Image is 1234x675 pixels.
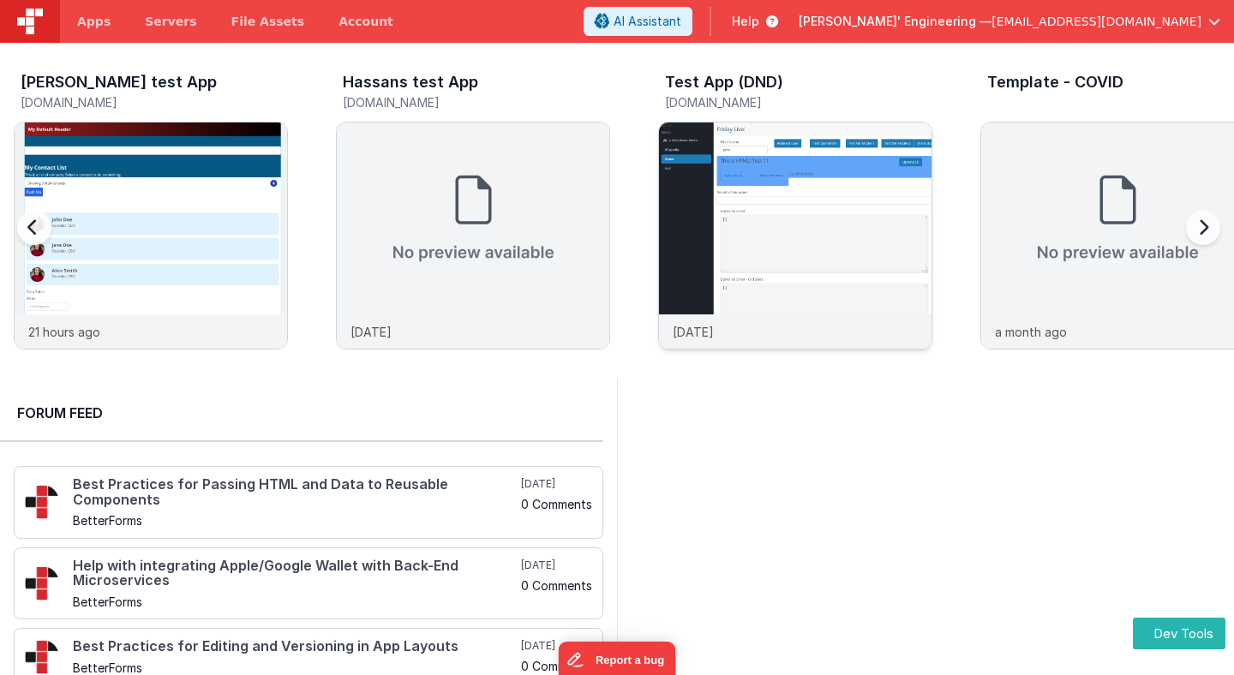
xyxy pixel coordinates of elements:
[73,661,518,674] h5: BetterForms
[73,595,518,608] h5: BetterForms
[145,13,196,30] span: Servers
[521,660,592,672] h5: 0 Comments
[21,96,288,109] h5: [DOMAIN_NAME]
[73,514,518,527] h5: BetterForms
[25,485,59,519] img: 295_2.png
[991,13,1201,30] span: [EMAIL_ADDRESS][DOMAIN_NAME]
[25,640,59,674] img: 295_2.png
[521,559,592,572] h5: [DATE]
[17,403,586,423] h2: Forum Feed
[987,74,1123,91] h3: Template - COVID
[732,13,759,30] span: Help
[521,639,592,653] h5: [DATE]
[343,96,610,109] h5: [DOMAIN_NAME]
[73,559,518,588] h4: Help with integrating Apple/Google Wallet with Back-End Microservices
[673,323,714,341] p: [DATE]
[584,7,692,36] button: AI Assistant
[521,498,592,511] h5: 0 Comments
[343,74,478,91] h3: Hassans test App
[521,579,592,592] h5: 0 Comments
[25,566,59,600] img: 295_2.png
[799,13,1220,30] button: [PERSON_NAME]' Engineering — [EMAIL_ADDRESS][DOMAIN_NAME]
[614,13,681,30] span: AI Assistant
[799,13,991,30] span: [PERSON_NAME]' Engineering —
[665,74,783,91] h3: Test App (DND)
[1133,618,1225,649] button: Dev Tools
[21,74,217,91] h3: [PERSON_NAME] test App
[521,477,592,491] h5: [DATE]
[14,466,603,539] a: Best Practices for Passing HTML and Data to Reusable Components BetterForms [DATE] 0 Comments
[350,323,392,341] p: [DATE]
[73,477,518,507] h4: Best Practices for Passing HTML and Data to Reusable Components
[995,323,1067,341] p: a month ago
[665,96,932,109] h5: [DOMAIN_NAME]
[73,639,518,654] h4: Best Practices for Editing and Versioning in App Layouts
[231,13,305,30] span: File Assets
[14,547,603,620] a: Help with integrating Apple/Google Wallet with Back-End Microservices BetterForms [DATE] 0 Comments
[77,13,111,30] span: Apps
